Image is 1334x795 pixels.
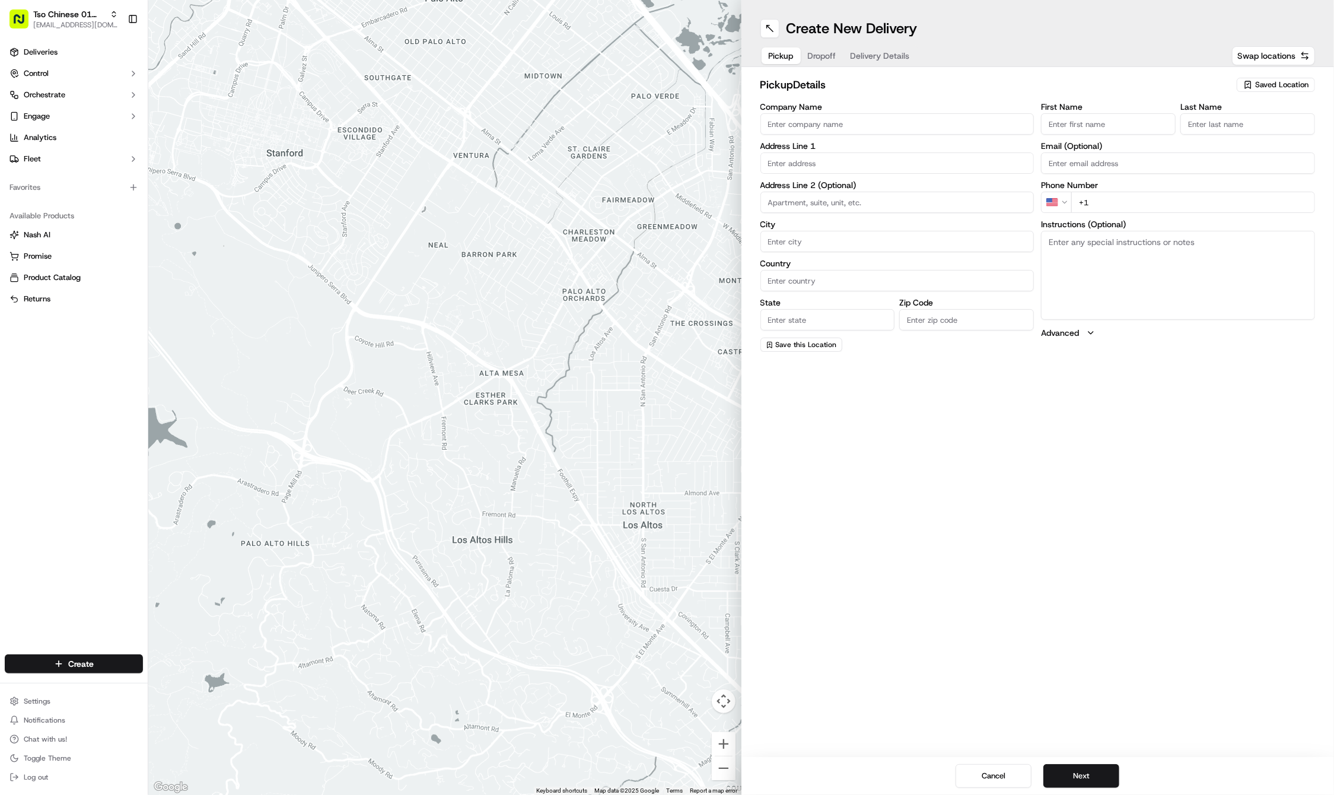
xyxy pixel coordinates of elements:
a: Product Catalog [9,272,138,283]
span: Settings [24,697,50,706]
button: Advanced [1041,327,1315,339]
img: 1736555255976-a54dd68f-1ca7-489b-9aae-adbdc363a1c4 [12,114,33,135]
div: 📗 [12,174,21,183]
span: Pylon [118,202,144,211]
label: First Name [1041,103,1176,111]
button: [EMAIL_ADDRESS][DOMAIN_NAME] [33,20,118,30]
h2: pickup Details [760,77,1230,93]
button: Settings [5,693,143,710]
span: Chat with us! [24,734,67,744]
input: Got a question? Start typing here... [31,77,214,90]
button: Engage [5,107,143,126]
div: Start new chat [40,114,195,126]
input: Enter zip code [899,309,1034,330]
label: Address Line 2 (Optional) [760,181,1034,189]
span: API Documentation [112,173,190,185]
a: Analytics [5,128,143,147]
img: Google [151,780,190,795]
button: Map camera controls [712,689,736,713]
button: Orchestrate [5,85,143,104]
label: Instructions (Optional) [1041,220,1315,228]
a: 💻API Documentation [95,168,195,189]
input: Enter email address [1041,152,1315,174]
a: Open this area in Google Maps (opens a new window) [151,780,190,795]
button: Zoom in [712,732,736,756]
button: Notifications [5,712,143,729]
input: Enter state [760,309,895,330]
button: Returns [5,290,143,309]
span: Orchestrate [24,90,65,100]
div: Available Products [5,206,143,225]
button: Log out [5,769,143,786]
span: Delivery Details [851,50,910,62]
button: Nash AI [5,225,143,244]
label: Address Line 1 [760,142,1034,150]
div: 💻 [100,174,110,183]
button: Tso Chinese 01 Cherrywood [33,8,105,20]
input: Apartment, suite, unit, etc. [760,192,1034,213]
button: Swap locations [1232,46,1315,65]
button: Tso Chinese 01 Cherrywood[EMAIL_ADDRESS][DOMAIN_NAME] [5,5,123,33]
span: Deliveries [24,47,58,58]
span: Create [68,658,94,670]
input: Enter phone number [1071,192,1315,213]
button: Create [5,654,143,673]
span: Product Catalog [24,272,81,283]
button: Save this Location [760,338,842,352]
a: Powered byPylon [84,201,144,211]
a: Terms (opens in new tab) [667,787,683,794]
input: Enter first name [1041,113,1176,135]
span: Saved Location [1255,79,1308,90]
button: Zoom out [712,756,736,780]
button: Next [1043,764,1119,788]
span: Control [24,68,49,79]
label: State [760,298,895,307]
label: Country [760,259,1034,268]
button: Toggle Theme [5,750,143,767]
span: Returns [24,294,50,304]
span: Pickup [769,50,794,62]
span: Promise [24,251,52,262]
span: Analytics [24,132,56,143]
label: Email (Optional) [1041,142,1315,150]
a: Nash AI [9,230,138,240]
p: Welcome 👋 [12,48,216,67]
a: Deliveries [5,43,143,62]
span: Nash AI [24,230,50,240]
span: Notifications [24,715,65,725]
button: Control [5,64,143,83]
a: Promise [9,251,138,262]
button: Start new chat [202,117,216,132]
button: Product Catalog [5,268,143,287]
button: Saved Location [1237,77,1315,93]
span: Toggle Theme [24,753,71,763]
label: Phone Number [1041,181,1315,189]
input: Enter last name [1180,113,1315,135]
span: Fleet [24,154,41,164]
div: We're available if you need us! [40,126,150,135]
span: Engage [24,111,50,122]
label: Company Name [760,103,1034,111]
a: 📗Knowledge Base [7,168,95,189]
button: Chat with us! [5,731,143,748]
span: Save this Location [776,340,837,349]
img: Nash [12,12,36,36]
a: Report a map error [690,787,738,794]
label: Last Name [1180,103,1315,111]
input: Enter city [760,231,1034,252]
label: Zip Code [899,298,1034,307]
button: Cancel [956,764,1031,788]
button: Keyboard shortcuts [537,787,588,795]
span: Map data ©2025 Google [595,787,660,794]
button: Promise [5,247,143,266]
div: Favorites [5,178,143,197]
label: Advanced [1041,327,1079,339]
a: Returns [9,294,138,304]
span: Knowledge Base [24,173,91,185]
span: Log out [24,772,48,782]
input: Enter country [760,270,1034,291]
input: Enter company name [760,113,1034,135]
label: City [760,220,1034,228]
